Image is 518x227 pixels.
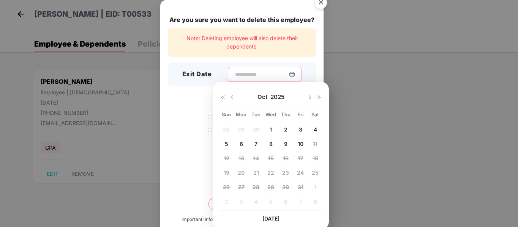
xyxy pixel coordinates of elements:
div: Mon [235,111,248,118]
span: 2025 [270,93,284,101]
div: Sun [220,111,233,118]
span: 7 [254,141,257,147]
div: Important! Information once deleted, can’t be recovered. [182,216,302,223]
span: 6 [240,141,243,147]
img: svg+xml;base64,PHN2ZyBpZD0iRHJvcGRvd24tMzJ4MzIiIHhtbG5zPSJodHRwOi8vd3d3LnczLm9yZy8yMDAwL3N2ZyIgd2... [307,94,313,100]
span: 9 [284,141,287,147]
span: 2 [284,126,287,133]
div: Sat [309,111,322,118]
img: svg+xml;base64,PHN2ZyBpZD0iRHJvcGRvd24tMzJ4MzIiIHhtbG5zPSJodHRwOi8vd3d3LnczLm9yZy8yMDAwL3N2ZyIgd2... [229,94,235,100]
span: 1 [270,126,272,133]
div: Thu [279,111,292,118]
span: [DATE] [262,215,280,222]
span: 10 [298,141,303,147]
button: Delete permanently [208,197,275,210]
span: 8 [269,141,273,147]
img: svg+xml;base64,PHN2ZyB4bWxucz0iaHR0cDovL3d3dy53My5vcmcvMjAwMC9zdmciIHdpZHRoPSIxNiIgaGVpZ2h0PSIxNi... [220,94,226,100]
span: 4 [314,126,317,133]
img: svg+xml;base64,PHN2ZyBpZD0iQ2FsZW5kYXItMzJ4MzIiIHhtbG5zPSJodHRwOi8vd3d3LnczLm9yZy8yMDAwL3N2ZyIgd2... [289,71,295,77]
div: Wed [264,111,278,118]
span: Oct [257,93,270,101]
span: 5 [225,141,228,147]
div: Note: Deleting employee will also delete their dependents. [168,28,316,57]
div: Are you sure you want to delete this employee? [168,15,316,25]
div: Tue [250,111,263,118]
div: Fri [294,111,307,118]
img: svg+xml;base64,PHN2ZyB4bWxucz0iaHR0cDovL3d3dy53My5vcmcvMjAwMC9zdmciIHdpZHRoPSIxNiIgaGVpZ2h0PSIxNi... [316,94,322,100]
span: 3 [299,126,302,133]
h3: Exit Date [182,69,212,79]
img: svg+xml;base64,PHN2ZyB4bWxucz0iaHR0cDovL3d3dy53My5vcmcvMjAwMC9zdmciIHdpZHRoPSIyMjQiIGhlaWdodD0iMT... [199,107,284,166]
